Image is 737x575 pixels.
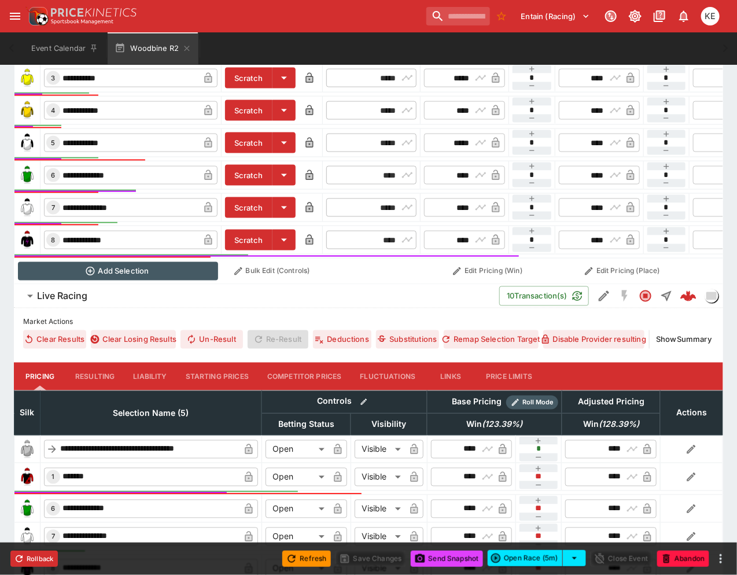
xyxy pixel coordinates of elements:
img: logo-cerberus--red.svg [680,288,697,304]
em: ( 123.39 %) [482,418,522,432]
button: Pricing [14,363,66,390]
button: Edit Pricing (Place) [559,262,687,281]
img: runner 8 [18,231,36,249]
button: Edit Pricing (Win) [424,262,552,281]
button: Refresh [282,551,331,567]
div: liveracing [705,289,718,303]
input: search [426,7,490,25]
img: PriceKinetics [51,8,137,17]
img: liveracing [705,290,718,303]
div: Open [266,440,329,459]
div: Visible [355,528,405,546]
button: 10Transaction(s) [499,286,589,306]
img: runner 6 [18,500,36,518]
button: Clear Losing Results [91,330,176,349]
button: Scratch [225,165,272,186]
button: Un-Result [180,330,242,349]
span: 5 [49,139,58,147]
th: Actions [660,391,723,436]
em: ( 128.39 %) [599,418,639,432]
button: more [714,552,728,566]
img: Sportsbook Management [51,19,113,24]
button: Bulk Edit (Controls) [225,262,319,281]
button: Documentation [649,6,670,27]
span: Win(123.39%) [454,418,535,432]
span: 3 [49,74,58,82]
button: Substitutions [376,330,439,349]
button: Disable Provider resulting [543,330,644,349]
button: Event Calendar [24,32,105,65]
span: Mark an event as closed and abandoned. [657,552,709,563]
button: Open Race (5m) [488,550,563,566]
button: Send Snapshot [411,551,483,567]
span: 4 [49,106,58,115]
button: Price Limits [477,363,541,390]
a: 26ea19dd-b9dd-4a69-8fe1-3b71577ca44d [677,285,700,308]
span: Betting Status [266,418,347,432]
button: Clear Results [23,330,86,349]
span: 6 [49,505,58,513]
span: 6 [49,171,58,179]
button: Starting Prices [176,363,258,390]
img: runner 7 [18,198,36,217]
th: Controls [261,391,427,414]
div: Open [266,500,329,518]
button: Select Tenant [514,7,597,25]
button: No Bookmarks [492,7,511,25]
button: SGM Disabled [614,286,635,307]
button: select merge strategy [563,550,586,566]
div: Open [266,468,329,486]
button: Bulk edit [356,395,371,410]
button: Closed [635,286,656,307]
button: Scratch [225,100,272,121]
button: ShowSummary [654,330,714,349]
img: runner 1 [18,468,36,486]
span: 7 [49,204,57,212]
button: Scratch [225,68,272,89]
img: runner 7 [18,528,36,546]
button: Competitor Prices [258,363,351,390]
img: runner 3 [18,69,36,87]
span: Roll Mode [518,398,558,408]
div: Show/hide Price Roll mode configuration. [506,396,558,410]
button: Fluctuations [351,363,425,390]
button: Live Racing [14,285,499,308]
span: Visibility [359,418,419,432]
div: 26ea19dd-b9dd-4a69-8fe1-3b71577ca44d [680,288,697,304]
button: Remap Selection Target [444,330,539,349]
button: Links [425,363,477,390]
button: Resulting [66,363,124,390]
img: runner 4 [18,101,36,120]
img: blank-silk.png [18,440,36,459]
th: Adjusted Pricing [562,391,660,414]
button: Toggle light/dark mode [625,6,646,27]
button: Liability [124,363,176,390]
h6: Live Racing [37,290,87,303]
div: Visible [355,468,405,486]
button: Scratch [225,132,272,153]
span: Win(128.39%) [570,418,652,432]
div: Visible [355,500,405,518]
div: Open [266,528,329,546]
label: Market Actions [23,313,714,330]
button: Kelvin Entwisle [698,3,723,29]
button: Connected to PK [600,6,621,27]
div: Kelvin Entwisle [701,7,720,25]
img: runner 6 [18,166,36,185]
svg: Closed [639,289,653,303]
button: Add Selection [18,262,218,281]
img: runner 5 [18,134,36,152]
span: 7 [49,533,57,541]
th: Silk [14,391,40,436]
button: Scratch [225,197,272,218]
button: Woodbine R2 [108,32,198,65]
button: Straight [656,286,677,307]
button: Edit Detail [594,286,614,307]
span: Selection Name (5) [100,407,201,421]
button: Abandon [657,551,709,567]
span: 8 [49,236,58,244]
div: Visible [355,440,405,459]
div: Base Pricing [447,395,506,410]
span: 1 [50,473,57,481]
